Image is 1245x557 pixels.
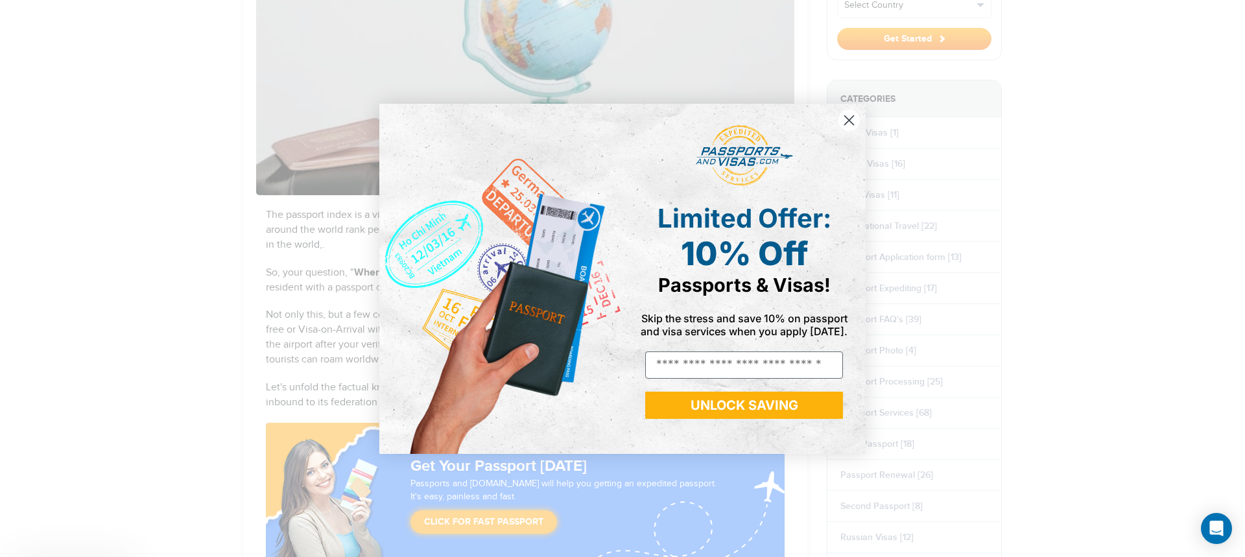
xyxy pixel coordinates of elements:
[379,104,622,454] img: de9cda0d-0715-46ca-9a25-073762a91ba7.png
[658,202,831,234] span: Limited Offer:
[696,125,793,186] img: passports and visas
[641,312,848,338] span: Skip the stress and save 10% on passport and visa services when you apply [DATE].
[645,392,843,419] button: UNLOCK SAVING
[1201,513,1232,544] div: Open Intercom Messenger
[658,274,831,296] span: Passports & Visas!
[838,109,860,132] button: Close dialog
[681,234,808,273] span: 10% Off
